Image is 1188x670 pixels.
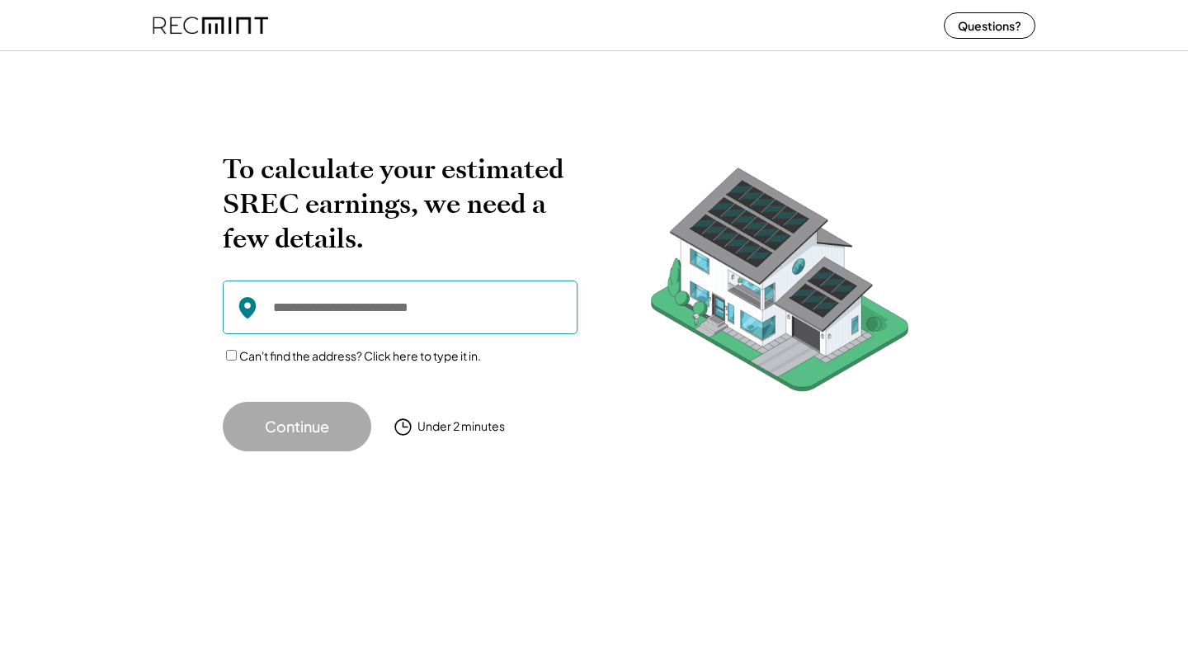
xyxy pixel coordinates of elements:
[417,418,505,435] div: Under 2 minutes
[239,348,481,363] label: Can't find the address? Click here to type it in.
[223,402,371,451] button: Continue
[153,3,268,47] img: recmint-logotype%403x%20%281%29.jpeg
[944,12,1035,39] button: Questions?
[223,152,577,256] h2: To calculate your estimated SREC earnings, we need a few details.
[619,152,940,417] img: RecMintArtboard%207.png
